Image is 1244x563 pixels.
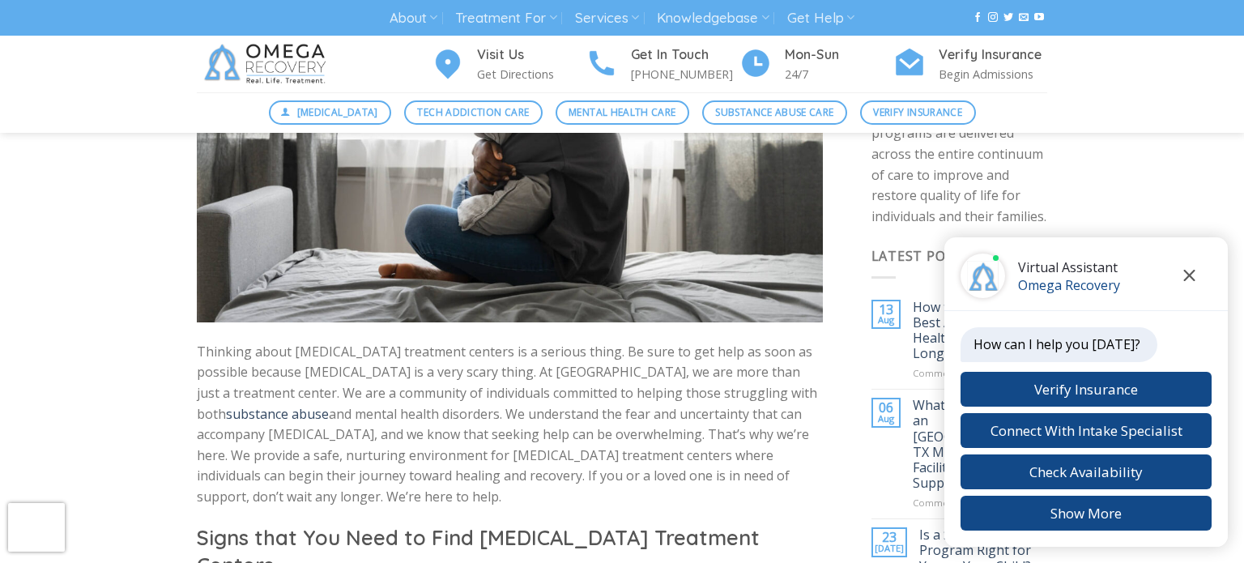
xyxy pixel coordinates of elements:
[785,65,893,83] p: 24/7
[913,300,1047,362] a: How to Choose the Best Austin Mental Health Facility for Long-Term Healing
[702,100,847,125] a: Substance Abuse Care
[913,367,978,379] span: Comments Off
[871,247,972,265] span: Latest Posts
[871,103,1048,228] p: Our evidence-based programs are delivered across the entire continuum of care to improve and rest...
[586,45,739,84] a: Get In Touch [PHONE_NUMBER]
[973,12,982,23] a: Follow on Facebook
[226,405,329,423] a: substance abuse
[556,100,689,125] a: Mental Health Care
[404,100,543,125] a: Tech Addiction Care
[860,100,976,125] a: Verify Insurance
[297,104,378,120] span: [MEDICAL_DATA]
[657,3,769,33] a: Knowledgebase
[631,65,739,83] p: [PHONE_NUMBER]
[1034,12,1044,23] a: Follow on YouTube
[455,3,556,33] a: Treatment For
[1019,12,1029,23] a: Send us an email
[715,104,833,120] span: Substance Abuse Care
[417,104,529,120] span: Tech Addiction Care
[8,503,65,552] iframe: reCAPTCHA
[575,3,639,33] a: Services
[988,12,998,23] a: Follow on Instagram
[787,3,854,33] a: Get Help
[939,65,1047,83] p: Begin Admissions
[569,104,675,120] span: Mental Health Care
[913,497,978,509] span: Comments Off
[390,3,437,33] a: About
[893,45,1047,84] a: Verify Insurance Begin Admissions
[939,45,1047,66] h4: Verify Insurance
[269,100,392,125] a: [MEDICAL_DATA]
[432,45,586,84] a: Visit Us Get Directions
[1003,12,1013,23] a: Follow on Twitter
[873,104,962,120] span: Verify Insurance
[785,45,893,66] h4: Mon-Sun
[197,36,339,92] img: Omega Recovery
[631,45,739,66] h4: Get In Touch
[913,398,1047,491] a: What to Expect From an [GEOGRAPHIC_DATA] TX Mental Health Facility: Services and Support
[477,45,586,66] h4: Visit Us
[197,342,823,508] p: Thinking about [MEDICAL_DATA] treatment centers is a serious thing. Be sure to get help as soon a...
[477,65,586,83] p: Get Directions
